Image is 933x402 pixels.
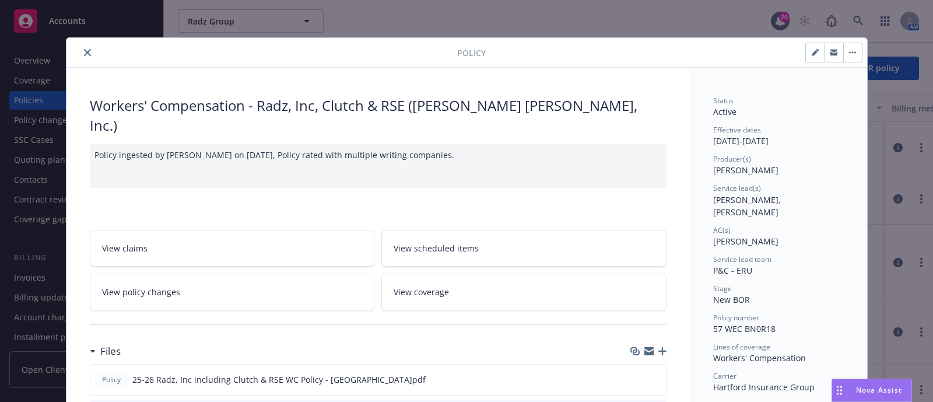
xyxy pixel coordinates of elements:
span: Nova Assist [856,385,902,395]
div: Drag to move [832,379,847,401]
span: View claims [102,242,148,254]
div: Policy ingested by [PERSON_NAME] on [DATE], Policy rated with multiple writing companies. [90,144,667,188]
span: Stage [713,284,732,293]
span: 25-26 Radz, Inc including Clutch & RSE WC Policy - [GEOGRAPHIC_DATA]pdf [132,373,426,386]
a: View claims [90,230,375,267]
div: [DATE] - [DATE] [713,125,844,147]
span: Active [713,106,736,117]
span: Producer(s) [713,154,751,164]
span: P&C - ERU [713,265,752,276]
span: New BOR [713,294,750,305]
span: View policy changes [102,286,180,298]
span: [PERSON_NAME] [713,236,778,247]
div: Files [90,344,121,359]
span: 57 WEC BN0R18 [713,323,776,334]
span: Lines of coverage [713,342,770,352]
button: close [80,46,94,60]
span: AC(s) [713,225,731,235]
span: View coverage [394,286,449,298]
a: View policy changes [90,274,375,310]
span: Service lead(s) [713,183,761,193]
button: Nova Assist [832,379,912,402]
a: View scheduled items [381,230,667,267]
span: View scheduled items [394,242,479,254]
span: Policy number [713,313,759,323]
span: Policy [457,47,486,59]
span: Status [713,96,734,106]
div: Workers' Compensation - Radz, Inc, Clutch & RSE ([PERSON_NAME] [PERSON_NAME], Inc.) [90,96,667,135]
span: Workers' Compensation [713,352,806,363]
span: Carrier [713,371,736,381]
span: Hartford Insurance Group [713,382,815,393]
button: download file [632,373,641,386]
button: preview file [651,373,661,386]
span: Policy [100,375,123,385]
span: [PERSON_NAME] [713,165,778,176]
span: Service lead team [713,254,771,264]
h3: Files [100,344,121,359]
span: Effective dates [713,125,761,135]
span: [PERSON_NAME], [PERSON_NAME] [713,194,783,218]
a: View coverage [381,274,667,310]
